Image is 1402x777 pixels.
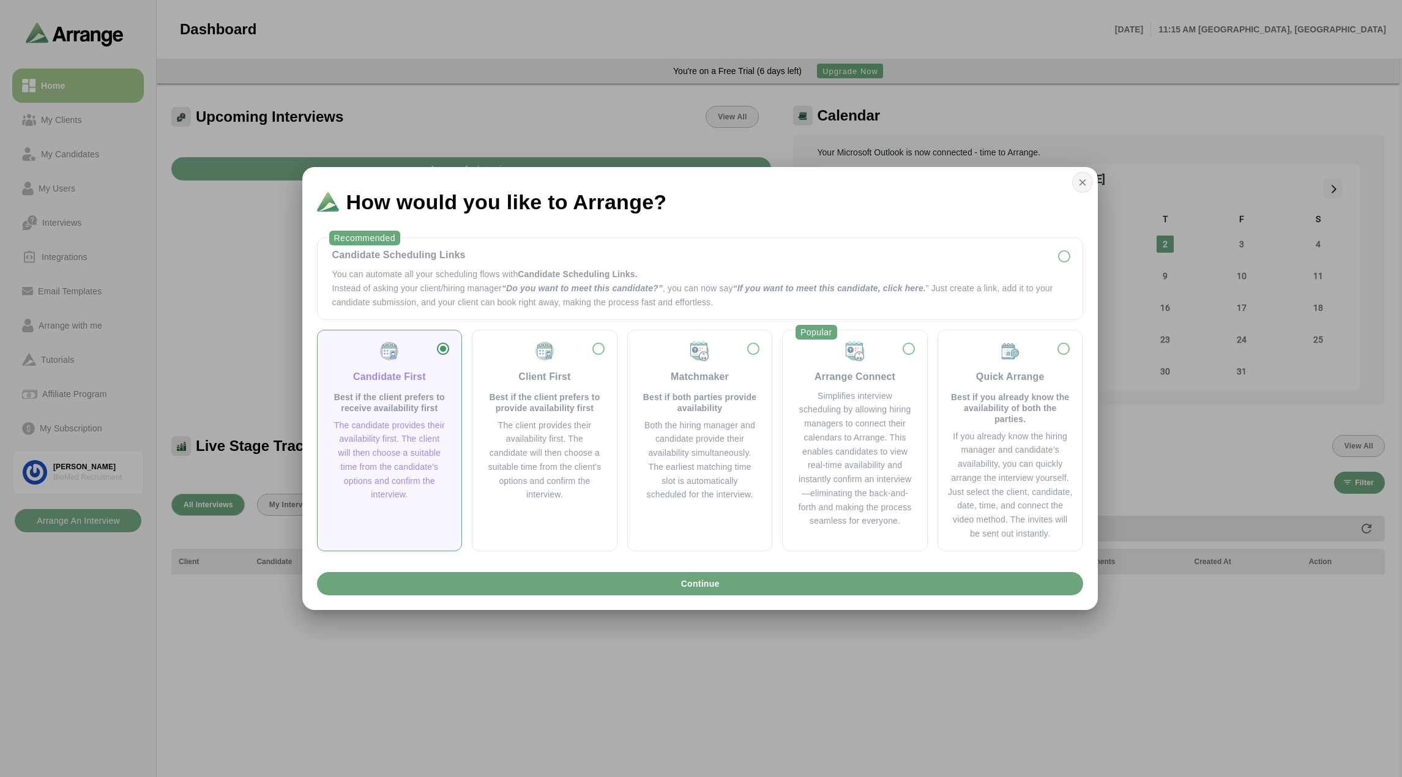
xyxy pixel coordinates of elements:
div: Quick Arrange [976,370,1045,384]
img: Quick Arrange [999,340,1021,362]
span: “If you want to meet this candidate, click here. [733,283,926,293]
div: The candidate provides their availability first. The client will then choose a suitable time from... [332,418,447,502]
span: “Do you want to meet this candidate?” [502,283,663,293]
p: Instead of asking your client/hiring manager , you can now say ” Just create a link, add it to yo... [332,281,1068,310]
div: Recommended [329,231,400,245]
p: Best if the client prefers to provide availability first [487,392,602,414]
button: Continue [317,572,1083,595]
div: If you already know the hiring manager and candidate’s availability, you can quickly arrange the ... [948,429,1073,541]
div: Candidate First [353,370,426,384]
div: The client provides their availability first. The candidate will then choose a suitable time from... [487,418,602,502]
div: Arrange Connect [815,370,895,384]
img: Candidate First [378,340,400,362]
span: How would you like to Arrange? [346,191,667,212]
img: Client First [534,340,556,362]
div: Matchmaker [671,370,729,384]
img: Logo [317,192,339,212]
p: Best if the client prefers to receive availability first [332,392,447,414]
div: Popular [796,325,837,340]
img: Matchmaker [688,340,710,362]
div: Both the hiring manager and candidate provide their availability simultaneously. The earliest mat... [643,418,758,502]
p: You can automate all your scheduling flows with [332,267,1068,281]
p: Best if both parties provide availability [643,392,758,414]
img: Matchmaker [844,340,866,362]
span: Candidate Scheduling Links. [518,269,637,279]
span: Continue [680,572,719,595]
p: Best if you already know the availability of both the parties. [948,392,1073,425]
div: Simplifies interview scheduling by allowing hiring managers to connect their calendars to Arrange... [797,389,912,529]
div: Client First [518,370,570,384]
div: Candidate Scheduling Links [332,248,1068,262]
